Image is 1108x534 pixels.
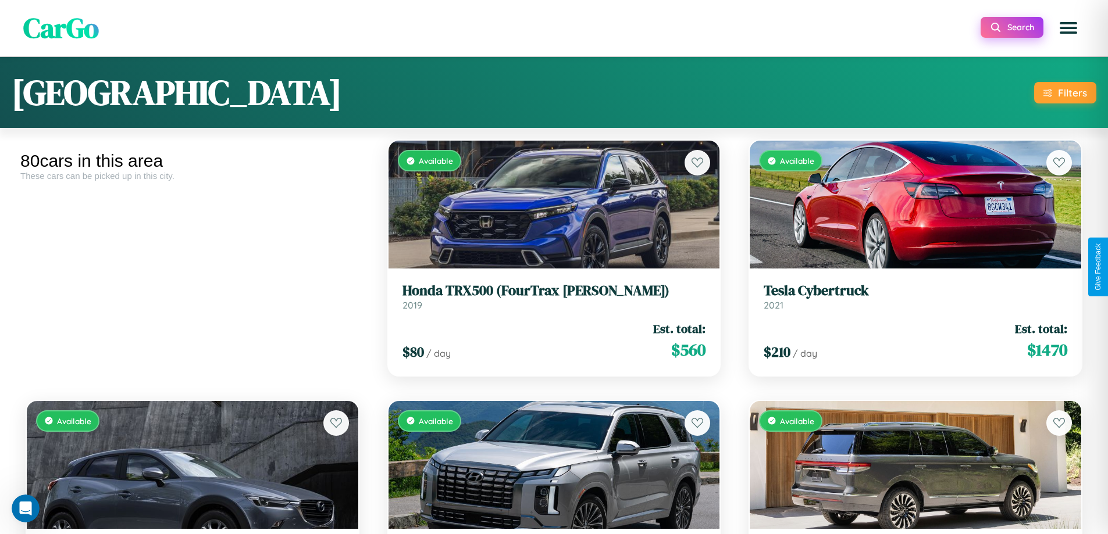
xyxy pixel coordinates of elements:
iframe: Intercom live chat [12,494,40,522]
a: Honda TRX500 (FourTrax [PERSON_NAME])2019 [402,282,706,311]
button: Search [981,17,1043,38]
div: Give Feedback [1094,243,1102,291]
span: 2021 [764,299,783,311]
a: Tesla Cybertruck2021 [764,282,1067,311]
span: / day [793,347,817,359]
button: Open menu [1052,12,1085,44]
span: $ 1470 [1027,338,1067,361]
span: Available [780,416,814,426]
div: Filters [1058,87,1087,99]
span: 2019 [402,299,422,311]
span: $ 560 [671,338,706,361]
span: Available [419,156,453,166]
span: Est. total: [1015,320,1067,337]
span: $ 210 [764,342,790,361]
span: Est. total: [653,320,706,337]
span: Available [780,156,814,166]
div: 80 cars in this area [20,151,365,171]
h1: [GEOGRAPHIC_DATA] [12,69,342,116]
span: Available [419,416,453,426]
h3: Honda TRX500 (FourTrax [PERSON_NAME]) [402,282,706,299]
h3: Tesla Cybertruck [764,282,1067,299]
div: These cars can be picked up in this city. [20,171,365,181]
span: Search [1007,22,1034,33]
button: Filters [1034,82,1096,103]
span: CarGo [23,9,99,47]
span: $ 80 [402,342,424,361]
span: Available [57,416,91,426]
span: / day [426,347,451,359]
